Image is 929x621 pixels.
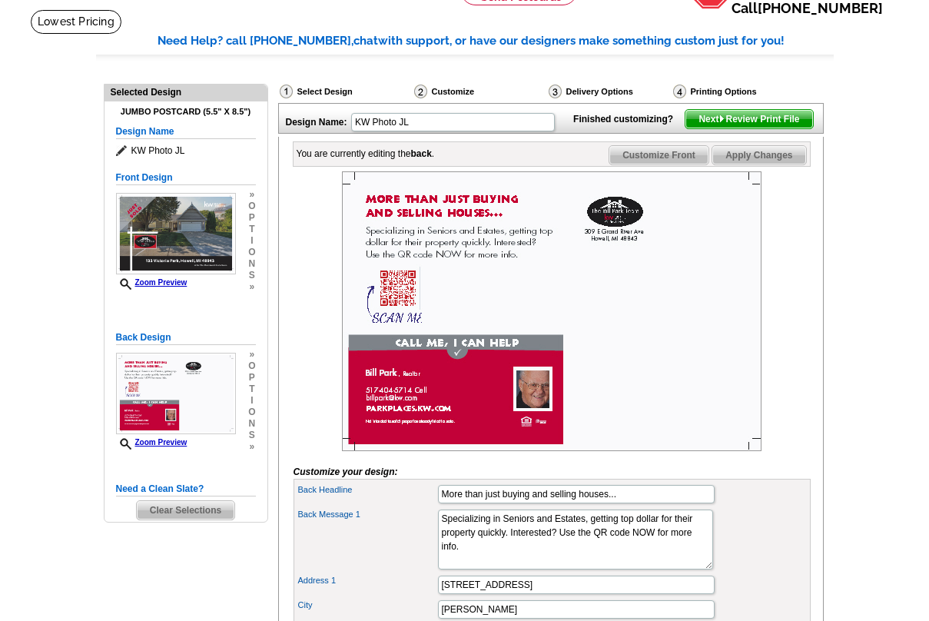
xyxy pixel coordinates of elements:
span: s [248,270,255,281]
span: » [248,441,255,453]
span: t [248,224,255,235]
span: » [248,189,255,201]
span: o [248,360,255,372]
span: o [248,407,255,418]
h5: Back Design [116,330,256,345]
textarea: Specializing in Seniors and Estates, getting top dollar for their property quickly. Interested? U... [438,510,713,570]
span: n [248,418,255,430]
div: Need Help? call [PHONE_NUMBER], with support, or have our designers make something custom just fo... [158,32,834,50]
img: Select Design [280,85,293,98]
div: You are currently editing the . [297,147,435,161]
span: » [248,349,255,360]
h4: Jumbo Postcard (5.5" x 8.5") [116,107,256,117]
strong: Finished customizing? [573,114,682,125]
span: s [248,430,255,441]
img: Customize [414,85,427,98]
img: Delivery Options [549,85,562,98]
span: o [248,247,255,258]
div: Selected Design [105,85,267,99]
label: Address 1 [298,574,436,587]
i: Customize your design: [294,467,398,477]
a: Zoom Preview [116,278,187,287]
label: Back Message 1 [298,508,436,521]
label: Back Headline [298,483,436,496]
div: Delivery Options [547,84,672,99]
div: Customize [413,84,547,103]
div: Select Design [278,84,413,103]
span: p [248,212,255,224]
span: p [248,372,255,384]
span: t [248,384,255,395]
h5: Front Design [116,171,256,185]
span: n [248,258,255,270]
label: City [298,599,436,612]
img: Printing Options & Summary [673,85,686,98]
h5: Design Name [116,125,256,139]
span: Customize Front [609,146,708,164]
span: Clear Selections [137,501,234,520]
div: Printing Options [672,84,808,99]
img: Z18906856_00001_2.jpg [342,171,761,451]
span: Apply Changes [712,146,805,164]
span: i [248,395,255,407]
img: Z18906856_00001_1.jpg [116,193,236,274]
img: button-next-arrow-white.png [718,115,725,122]
b: back [411,148,432,159]
span: Next Review Print File [685,110,812,128]
img: Z18906856_00001_2.jpg [116,353,236,434]
h5: Need a Clean Slate? [116,482,256,496]
span: » [248,281,255,293]
a: Zoom Preview [116,438,187,447]
span: i [248,235,255,247]
span: KW Photo JL [116,143,256,158]
strong: Design Name: [286,117,347,128]
span: chat [353,34,378,48]
span: o [248,201,255,212]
